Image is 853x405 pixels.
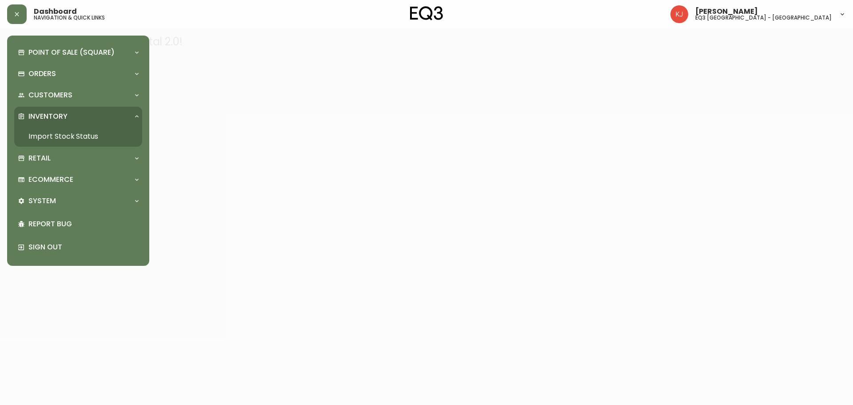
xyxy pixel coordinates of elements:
p: Customers [28,90,72,100]
p: Orders [28,69,56,79]
img: 24a625d34e264d2520941288c4a55f8e [670,5,688,23]
span: Dashboard [34,8,77,15]
div: Customers [14,85,142,105]
div: Orders [14,64,142,84]
div: Ecommerce [14,170,142,189]
a: Import Stock Status [14,126,142,147]
h5: eq3 [GEOGRAPHIC_DATA] - [GEOGRAPHIC_DATA] [695,15,832,20]
div: Sign Out [14,236,142,259]
p: Sign Out [28,242,139,252]
div: Point of Sale (Square) [14,43,142,62]
p: Ecommerce [28,175,73,184]
span: [PERSON_NAME] [695,8,758,15]
p: Point of Sale (Square) [28,48,115,57]
div: Inventory [14,107,142,126]
div: System [14,191,142,211]
img: logo [410,6,443,20]
p: Report Bug [28,219,139,229]
p: Retail [28,153,51,163]
p: System [28,196,56,206]
p: Inventory [28,112,68,121]
div: Report Bug [14,213,142,236]
h5: navigation & quick links [34,15,105,20]
div: Retail [14,148,142,168]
